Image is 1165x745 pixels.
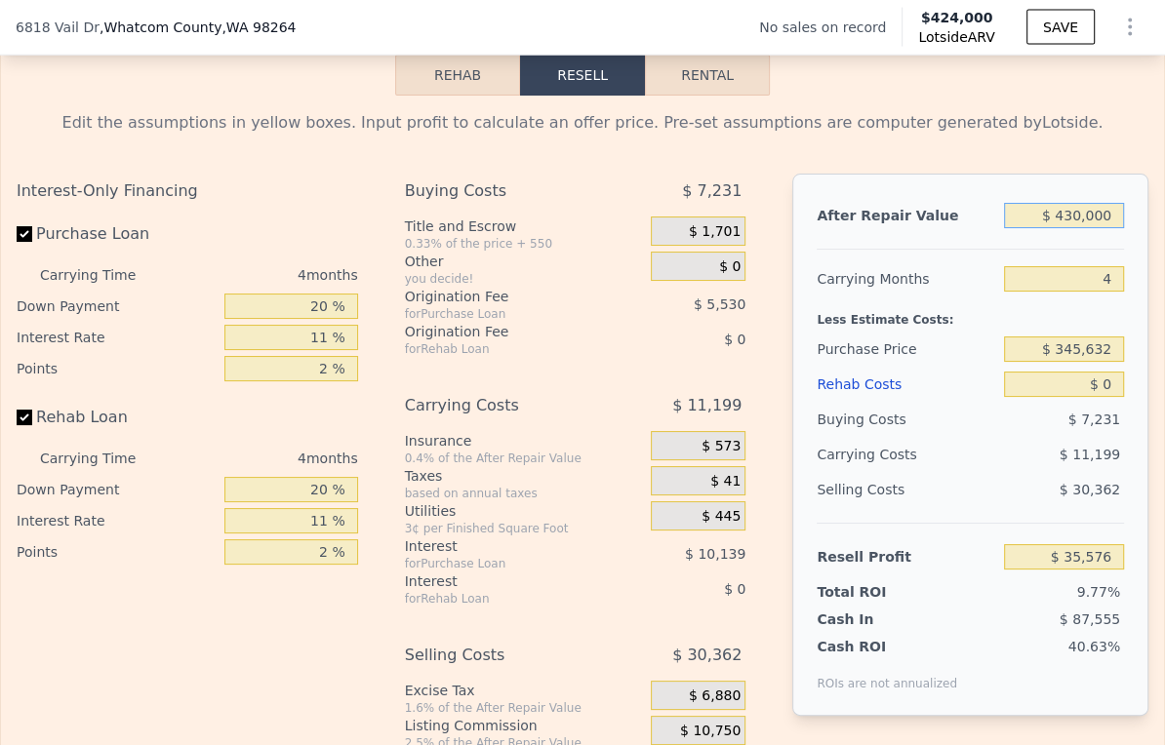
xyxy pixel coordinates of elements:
[405,681,643,700] div: Excise Tax
[1068,639,1120,654] span: 40.63%
[17,111,1148,135] div: Edit the assumptions in yellow boxes. Input profit to calculate an offer price. Pre-set assumptio...
[17,474,217,505] div: Down Payment
[817,637,957,656] div: Cash ROI
[817,402,996,437] div: Buying Costs
[164,443,358,474] div: 4 months
[405,536,605,556] div: Interest
[40,443,156,474] div: Carrying Time
[1026,10,1095,45] button: SAVE
[405,591,605,607] div: for Rehab Loan
[405,216,643,236] div: Title and Escrow
[405,174,605,209] div: Buying Costs
[405,556,605,571] div: for Purchase Loan
[17,505,217,536] div: Interest Rate
[405,521,643,536] div: 3¢ per Finished Square Foot
[645,55,770,96] button: Rental
[817,539,996,574] div: Resell Profit
[694,296,745,312] span: $ 5,530
[17,322,217,353] div: Interest Rate
[719,258,741,276] span: $ 0
[817,332,996,367] div: Purchase Price
[405,306,605,322] div: for Purchase Loan
[405,638,605,673] div: Selling Costs
[40,259,156,291] div: Carrying Time
[817,472,996,507] div: Selling Costs
[17,400,217,435] label: Rehab Loan
[405,236,643,252] div: 0.33% of the price + 550
[702,438,741,455] span: $ 573
[1110,8,1149,47] button: Show Options
[689,223,741,241] span: $ 1,701
[724,581,745,597] span: $ 0
[1077,584,1120,600] span: 9.77%
[672,638,742,673] span: $ 30,362
[100,18,297,37] span: , Whatcom County
[17,410,32,425] input: Rehab Loan
[405,322,605,341] div: Origination Fee
[16,18,100,37] span: 6818 Vail Dr
[17,536,217,568] div: Points
[405,716,643,735] div: Listing Commission
[817,437,928,472] div: Carrying Costs
[689,687,741,705] span: $ 6,880
[17,291,217,322] div: Down Payment
[405,287,605,306] div: Origination Fee
[405,451,643,466] div: 0.4% of the After Repair Value
[817,296,1124,332] div: Less Estimate Costs:
[405,486,643,501] div: based on annual taxes
[405,571,605,591] div: Interest
[918,27,994,47] span: Lotside ARV
[921,10,993,25] span: $424,000
[395,55,520,96] button: Rehab
[1060,611,1120,627] span: $ 87,555
[17,216,217,252] label: Purchase Loan
[682,174,742,209] span: $ 7,231
[405,501,643,521] div: Utilities
[405,341,605,357] div: for Rehab Loan
[817,656,957,691] div: ROIs are not annualized
[817,198,996,233] div: After Repair Value
[17,353,217,384] div: Points
[1068,412,1120,427] span: $ 7,231
[759,18,902,37] div: No sales on record
[1060,447,1120,462] span: $ 11,199
[17,226,32,242] input: Purchase Loan
[405,252,643,271] div: Other
[724,332,745,347] span: $ 0
[17,174,358,209] div: Interest-Only Financing
[405,271,643,287] div: you decide!
[405,431,643,451] div: Insurance
[405,466,643,486] div: Taxes
[405,700,643,716] div: 1.6% of the After Repair Value
[710,473,741,490] span: $ 41
[702,508,741,526] span: $ 445
[1060,482,1120,497] span: $ 30,362
[817,261,996,296] div: Carrying Months
[221,20,296,35] span: , WA 98264
[672,388,742,423] span: $ 11,199
[817,582,928,602] div: Total ROI
[680,723,741,740] span: $ 10,750
[164,259,358,291] div: 4 months
[405,388,605,423] div: Carrying Costs
[520,55,645,96] button: Resell
[817,609,928,629] div: Cash In
[685,546,745,562] span: $ 10,139
[817,367,996,402] div: Rehab Costs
